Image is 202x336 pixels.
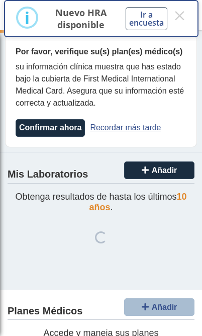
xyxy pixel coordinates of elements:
[16,119,85,137] button: Confirmar ahora
[8,305,82,317] h4: Planes Médicos
[126,7,167,30] button: Ir a encuesta
[15,192,186,213] span: Obtenga resultados de hasta los últimos .
[49,7,114,31] p: Nuevo HRA disponible
[90,123,161,132] a: Recordar más tarde
[16,46,186,58] div: Por favor, verifique su(s) plan(es) médico(s)
[89,192,186,213] span: 10 años
[173,7,186,25] button: Close this dialog
[8,169,88,181] h4: Mis Laboratorios
[152,166,177,175] span: Añadir
[124,161,194,179] button: Añadir
[152,303,177,311] span: Añadir
[124,298,194,316] button: Añadir
[16,62,184,107] span: su información clínica muestra que has estado bajo la cubierta de First Medical International Med...
[25,9,30,27] div: i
